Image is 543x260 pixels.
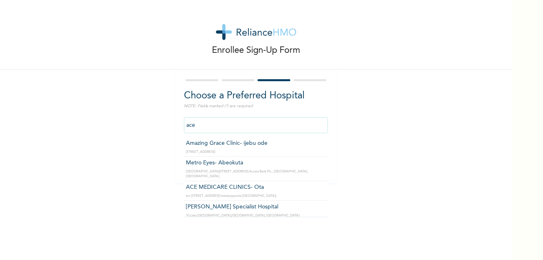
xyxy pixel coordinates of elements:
[186,139,326,148] p: Amazing Grace Clinic- ijebu ode
[184,103,328,109] p: NOTE: Fields marked (*) are required
[186,150,326,154] p: [STREET_ADDRESS]
[186,203,326,211] p: [PERSON_NAME] Specialist Hospital
[186,159,326,167] p: Metro Eyes- Abeokuta
[184,89,328,103] h2: Choose a Preferred Hospital
[186,169,326,179] p: [GEOGRAPHIC_DATA][STREET_ADDRESS] Access Bank Plc., [GEOGRAPHIC_DATA], [GEOGRAPHIC_DATA].
[216,24,296,40] img: logo
[186,213,326,218] p: 10 Liasu [GEOGRAPHIC_DATA],[GEOGRAPHIC_DATA], [GEOGRAPHIC_DATA]
[186,183,326,192] p: ACE MEDICARE CLINICS- Ota
[184,117,328,133] input: Search by name, address or governorate
[212,44,300,57] p: Enrollee Sign-Up Form
[186,194,326,198] p: km [STREET_ADDRESS] state(opposite [GEOGRAPHIC_DATA])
